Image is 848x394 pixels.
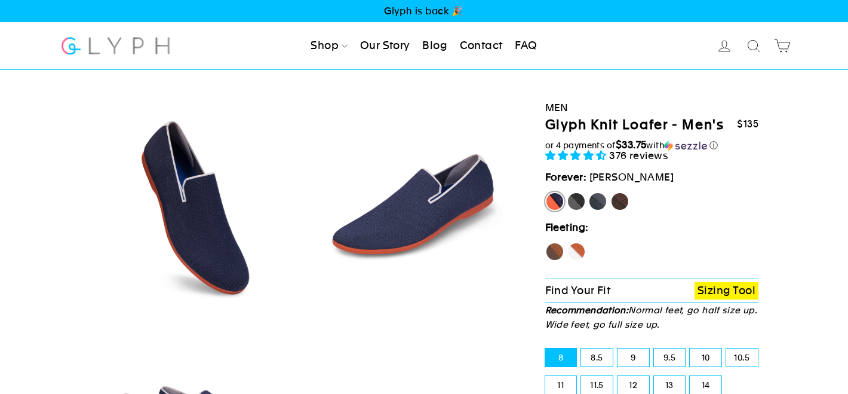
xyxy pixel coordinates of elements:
label: 14 [690,376,721,394]
span: Find Your Fit [545,284,611,297]
label: [PERSON_NAME] [545,192,564,211]
img: Marlin [95,105,299,309]
label: 11.5 [581,376,613,394]
span: 376 reviews [609,149,668,161]
a: Sizing Tool [695,282,758,300]
label: 9 [617,349,649,366]
div: or 4 payments of$33.75withSezzle Click to learn more about Sezzle [545,139,759,151]
a: Shop [306,33,352,59]
label: 9.5 [654,349,686,366]
strong: Forever: [545,171,587,183]
div: or 4 payments of with [545,139,759,151]
label: Panther [567,192,586,211]
span: $33.75 [616,139,647,151]
img: Glyph [60,30,171,62]
span: [PERSON_NAME] [589,171,674,183]
label: 8.5 [581,349,613,366]
p: Normal feet, go half size up. Wide feet, go full size up. [545,303,759,332]
img: Marlin [309,105,513,309]
img: Sezzle [664,141,707,151]
label: 11 [545,376,577,394]
a: Contact [455,33,508,59]
label: Mustang [610,192,629,211]
div: Men [545,100,759,116]
label: 10.5 [726,349,758,366]
label: Fox [567,242,586,261]
label: 13 [654,376,686,394]
label: Rhino [588,192,607,211]
span: 4.73 stars [545,149,610,161]
strong: Recommendation: [545,305,629,315]
a: Blog [417,33,452,59]
strong: Fleeting: [545,221,589,233]
span: $135 [737,118,758,130]
label: 10 [690,349,721,366]
ul: Primary [306,33,542,59]
label: 12 [617,376,649,394]
h1: Glyph Knit Loafer - Men's [545,117,724,134]
a: FAQ [510,33,542,59]
label: Hawk [545,242,564,261]
label: 8 [545,349,577,366]
a: Our Story [355,33,415,59]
